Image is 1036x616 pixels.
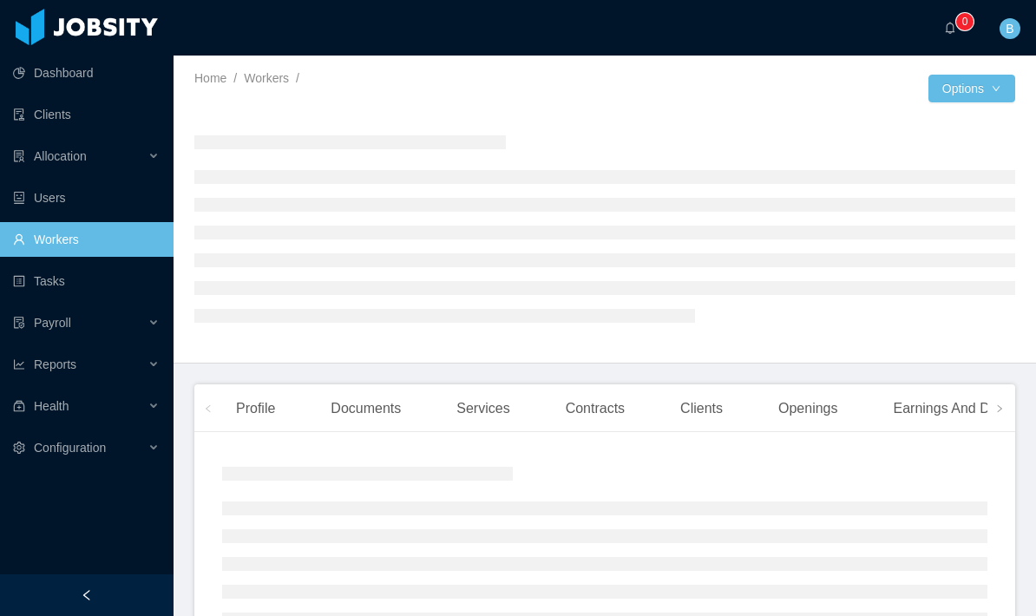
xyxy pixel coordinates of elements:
a: icon: auditClients [13,97,160,132]
span: Allocation [34,149,87,163]
div: Clients [666,384,737,433]
span: Configuration [34,441,106,455]
span: Health [34,399,69,413]
button: Optionsicon: down [928,75,1015,102]
div: Documents [317,384,415,433]
i: icon: right [995,404,1004,413]
i: icon: setting [13,442,25,454]
div: Openings [764,384,852,433]
span: / [296,71,299,85]
i: icon: left [204,404,213,413]
i: icon: bell [944,22,956,34]
span: B [1006,18,1013,39]
i: icon: file-protect [13,317,25,329]
i: icon: solution [13,150,25,162]
a: icon: robotUsers [13,180,160,215]
div: Services [443,384,523,433]
span: / [233,71,237,85]
a: icon: pie-chartDashboard [13,56,160,90]
i: icon: medicine-box [13,400,25,412]
span: Payroll [34,316,71,330]
a: icon: userWorkers [13,222,160,257]
sup: 0 [956,13,974,30]
span: Reports [34,357,76,371]
a: Home [194,71,226,85]
div: Profile [222,384,289,433]
i: icon: line-chart [13,358,25,370]
a: Workers [244,71,289,85]
div: Contracts [552,384,639,433]
a: icon: profileTasks [13,264,160,298]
